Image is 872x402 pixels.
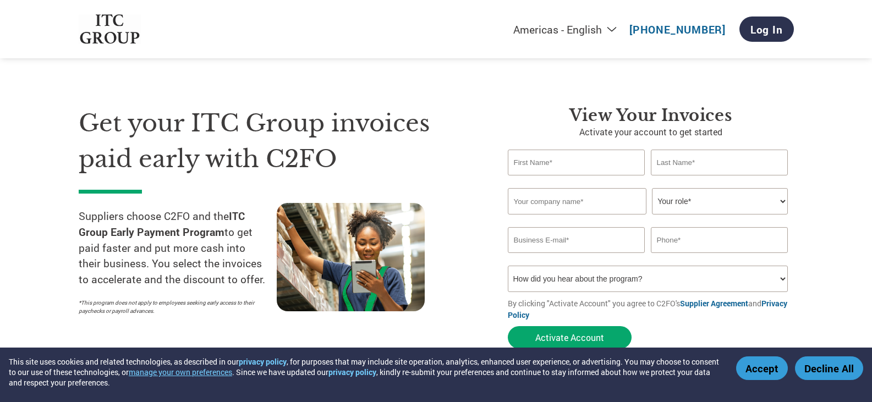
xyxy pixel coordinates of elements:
a: privacy policy [328,367,376,377]
a: privacy policy [239,356,287,367]
button: manage your own preferences [129,367,232,377]
a: Log In [739,16,794,42]
select: Title/Role [652,188,788,214]
p: By clicking "Activate Account" you agree to C2FO's and [508,298,794,321]
a: Privacy Policy [508,298,787,320]
div: Inavlid Email Address [508,254,645,261]
div: Inavlid Phone Number [651,254,788,261]
div: Invalid last name or last name is too long [651,177,788,184]
h1: Get your ITC Group invoices paid early with C2FO [79,106,475,177]
input: Your company name* [508,188,646,214]
img: ITC Group [79,14,141,45]
strong: ITC Group Early Payment Program [79,209,245,239]
img: supply chain worker [277,203,425,311]
a: [PHONE_NUMBER] [629,23,726,36]
button: Activate Account [508,326,632,349]
div: Invalid first name or first name is too long [508,177,645,184]
input: Phone* [651,227,788,253]
p: *This program does not apply to employees seeking early access to their paychecks or payroll adva... [79,299,266,315]
a: Supplier Agreement [680,298,748,309]
input: Last Name* [651,150,788,175]
h3: View Your Invoices [508,106,794,125]
input: Invalid Email format [508,227,645,253]
div: Invalid company name or company name is too long [508,216,788,223]
div: This site uses cookies and related technologies, as described in our , for purposes that may incl... [9,356,720,388]
button: Accept [736,356,788,380]
button: Decline All [795,356,863,380]
p: Activate your account to get started [508,125,794,139]
p: Suppliers choose C2FO and the to get paid faster and put more cash into their business. You selec... [79,208,277,288]
input: First Name* [508,150,645,175]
